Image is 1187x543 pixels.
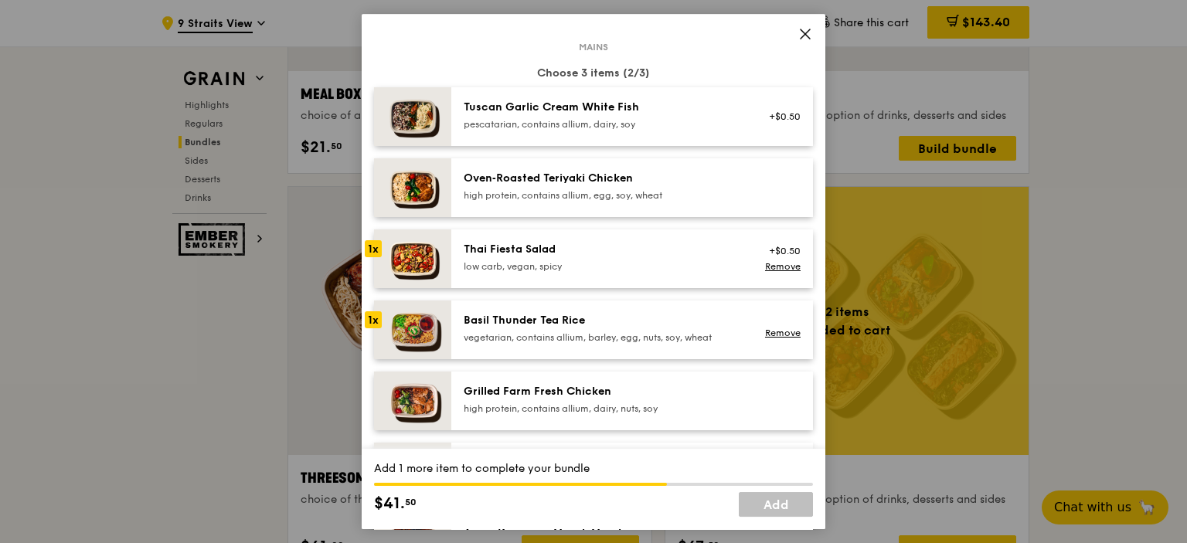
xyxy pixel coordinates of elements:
[464,331,741,344] div: vegetarian, contains allium, barley, egg, nuts, soy, wheat
[464,118,741,131] div: pescatarian, contains allium, dairy, soy
[365,311,382,328] div: 1x
[765,327,801,338] a: Remove
[464,260,741,273] div: low carb, vegan, spicy
[374,66,813,81] div: Choose 3 items (2/3)
[405,496,417,508] span: 50
[765,261,801,272] a: Remove
[464,384,741,399] div: Grilled Farm Fresh Chicken
[739,492,813,517] a: Add
[464,313,741,328] div: Basil Thunder Tea Rice
[374,229,451,288] img: daily_normal_Thai_Fiesta_Salad__Horizontal_.jpg
[464,242,741,257] div: Thai Fiesta Salad
[760,110,801,123] div: +$0.50
[374,492,405,515] span: $41.
[760,245,801,257] div: +$0.50
[374,461,813,477] div: Add 1 more item to complete your bundle
[365,240,382,257] div: 1x
[374,300,451,359] img: daily_normal_HORZ-Basil-Thunder-Tea-Rice.jpg
[464,189,741,202] div: high protein, contains allium, egg, soy, wheat
[374,372,451,430] img: daily_normal_HORZ-Grilled-Farm-Fresh-Chicken.jpg
[573,41,614,53] span: Mains
[374,158,451,217] img: daily_normal_Oven-Roasted_Teriyaki_Chicken__Horizontal_.jpg
[464,100,741,115] div: Tuscan Garlic Cream White Fish
[374,443,451,501] img: daily_normal_Honey_Duo_Mustard_Chicken__Horizontal_.jpg
[464,171,741,186] div: Oven‑Roasted Teriyaki Chicken
[464,402,741,415] div: high protein, contains allium, dairy, nuts, soy
[374,87,451,146] img: daily_normal_Tuscan_Garlic_Cream_White_Fish__Horizontal_.jpg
